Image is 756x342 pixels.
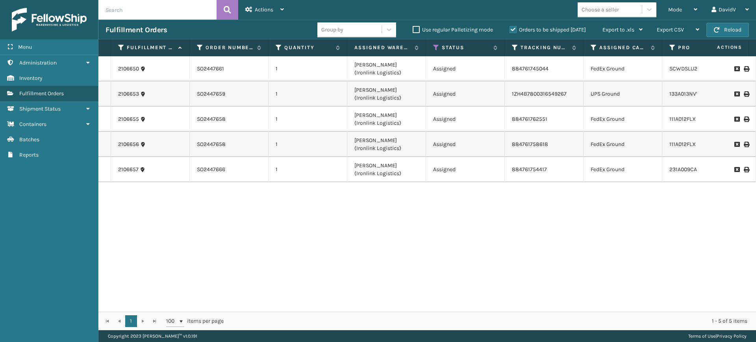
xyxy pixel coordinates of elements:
[19,136,39,143] span: Batches
[125,315,137,327] a: 1
[584,81,662,107] td: UPS Ground
[190,56,269,81] td: SO2447661
[166,315,224,327] span: items per page
[426,157,505,182] td: Assigned
[19,152,39,158] span: Reports
[190,81,269,107] td: SO2447659
[669,116,696,122] a: 111A012FLX
[426,107,505,132] td: Assigned
[426,81,505,107] td: Assigned
[669,65,706,72] a: SCWDSLU2012
[668,6,682,13] span: Mode
[426,132,505,157] td: Assigned
[584,132,662,157] td: FedEx Ground
[19,105,61,112] span: Shipment Status
[269,81,347,107] td: 1
[413,26,493,33] label: Use regular Palletizing mode
[19,121,46,128] span: Containers
[108,330,197,342] p: Copyright 2023 [PERSON_NAME]™ v 1.0.191
[584,56,662,81] td: FedEx Ground
[744,142,749,147] i: Print Label
[669,141,696,148] a: 111A012FLX
[669,166,700,173] a: 231A009CAR
[744,116,749,122] i: Print Label
[347,107,426,132] td: [PERSON_NAME] (Ironlink Logistics)
[744,91,749,97] i: Print Label
[127,44,174,51] label: Fulfillment Order Id
[692,41,747,54] span: Actions
[269,107,347,132] td: 1
[235,317,747,325] div: 1 - 5 of 5 items
[19,90,64,97] span: Fulfillment Orders
[166,317,178,325] span: 100
[706,23,749,37] button: Reload
[19,75,43,81] span: Inventory
[744,66,749,72] i: Print Label
[512,166,547,173] a: 884761754417
[347,132,426,157] td: [PERSON_NAME] (Ironlink Logistics)
[347,56,426,81] td: [PERSON_NAME] (Ironlink Logistics)
[582,6,619,14] div: Choose a seller
[118,65,139,73] a: 2106650
[118,115,139,123] a: 2106655
[12,8,87,31] img: logo
[584,157,662,182] td: FedEx Ground
[584,107,662,132] td: FedEx Ground
[106,25,167,35] h3: Fulfillment Orders
[18,44,32,50] span: Menu
[118,90,139,98] a: 2106653
[190,107,269,132] td: SO2447658
[347,157,426,182] td: [PERSON_NAME] (Ironlink Logistics)
[512,65,548,72] a: 884761745044
[657,26,684,33] span: Export CSV
[347,81,426,107] td: [PERSON_NAME] (Ironlink Logistics)
[284,44,332,51] label: Quantity
[269,132,347,157] td: 1
[512,116,547,122] a: 884761762551
[717,333,747,339] a: Privacy Policy
[734,167,739,172] i: Request to Be Cancelled
[269,56,347,81] td: 1
[512,141,548,148] a: 884761758618
[678,44,726,51] label: Product SKU
[206,44,253,51] label: Order Number
[118,140,139,148] a: 2106656
[190,132,269,157] td: SO2447658
[734,142,739,147] i: Request to Be Cancelled
[354,44,411,51] label: Assigned Warehouse
[688,333,715,339] a: Terms of Use
[442,44,489,51] label: Status
[255,6,273,13] span: Actions
[426,56,505,81] td: Assigned
[734,66,739,72] i: Request to Be Cancelled
[118,166,139,174] a: 2106657
[602,26,634,33] span: Export to .xls
[688,330,747,342] div: |
[19,59,57,66] span: Administration
[744,167,749,172] i: Print Label
[190,157,269,182] td: SO2447666
[521,44,568,51] label: Tracking Number
[512,91,567,97] a: 1ZH4B7800316549267
[599,44,647,51] label: Assigned Carrier Service
[734,116,739,122] i: Request to Be Cancelled
[669,91,699,97] a: 133A013NVY
[269,157,347,182] td: 1
[734,91,739,97] i: Request to Be Cancelled
[510,26,586,33] label: Orders to be shipped [DATE]
[321,26,343,34] div: Group by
